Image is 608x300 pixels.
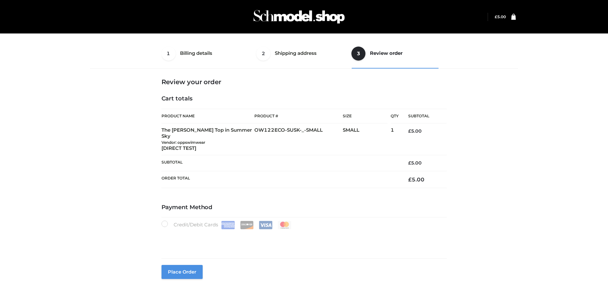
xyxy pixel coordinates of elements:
iframe: Secure payment input frame [160,228,446,251]
button: Place order [161,265,203,279]
img: Amex [221,221,235,229]
th: Qty [391,109,399,123]
img: Mastercard [278,221,291,229]
th: Size [343,109,387,123]
td: 1 [391,123,399,155]
label: Credit/Debit Cards [161,221,292,229]
th: Order Total [161,171,399,188]
span: £ [408,176,412,183]
th: Product Name [161,109,255,123]
span: £ [408,160,411,166]
span: £ [408,128,411,134]
bdi: 5.00 [408,160,422,166]
td: The [PERSON_NAME] Top in Summer Sky [DIRECT TEST] [161,123,255,155]
img: Discover [240,221,254,229]
th: Subtotal [161,155,399,171]
img: Schmodel Admin 964 [251,4,347,29]
h4: Cart totals [161,95,447,102]
th: Subtotal [399,109,447,123]
a: £5.00 [495,14,506,19]
span: £ [495,14,497,19]
img: Visa [259,221,273,229]
bdi: 5.00 [408,128,422,134]
td: SMALL [343,123,391,155]
th: Product # [254,109,343,123]
h4: Payment Method [161,204,447,211]
small: Vendor: oppswimwear [161,140,205,145]
bdi: 5.00 [408,176,424,183]
h3: Review your order [161,78,447,86]
bdi: 5.00 [495,14,506,19]
td: OW122ECO-SUSK-_-SMALL [254,123,343,155]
